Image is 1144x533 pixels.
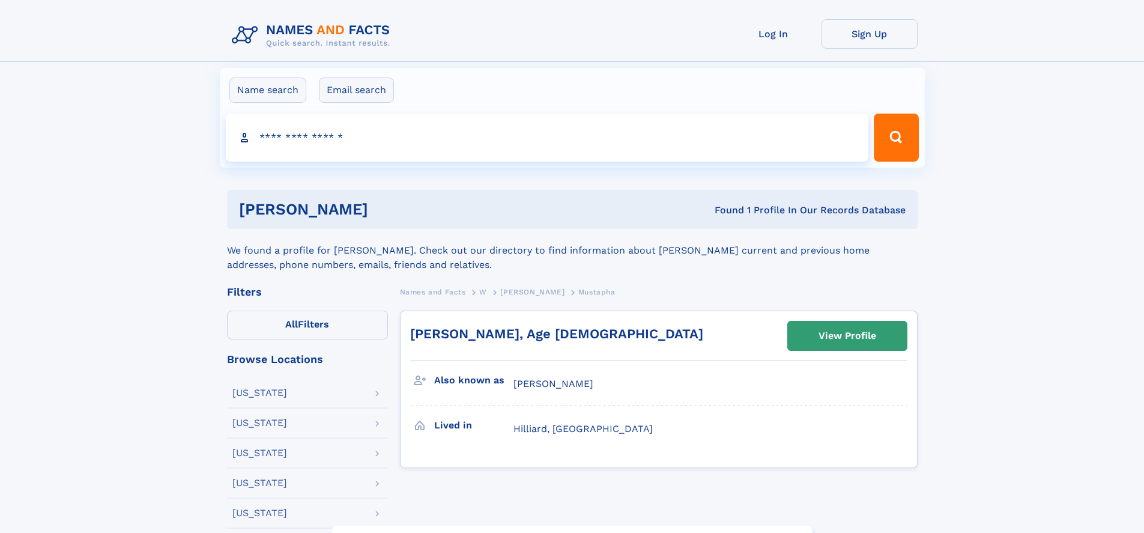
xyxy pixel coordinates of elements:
div: [US_STATE] [232,508,287,518]
a: Names and Facts [400,284,466,299]
div: [US_STATE] [232,478,287,488]
div: Browse Locations [227,354,388,365]
div: [US_STATE] [232,448,287,458]
div: We found a profile for [PERSON_NAME]. Check out our directory to find information about [PERSON_N... [227,229,918,272]
img: Logo Names and Facts [227,19,400,52]
span: [PERSON_NAME] [513,378,593,389]
a: Log In [725,19,822,49]
a: [PERSON_NAME] [500,284,564,299]
label: Name search [229,78,306,103]
div: [US_STATE] [232,418,287,428]
h3: Lived in [434,415,513,436]
a: [PERSON_NAME], Age [DEMOGRAPHIC_DATA] [410,326,703,341]
a: W [479,284,487,299]
label: Filters [227,311,388,340]
button: Search Button [874,114,918,162]
a: Sign Up [822,19,918,49]
h3: Also known as [434,370,513,391]
span: Mustapha [578,288,616,296]
span: W [479,288,487,296]
span: All [285,318,298,330]
div: [US_STATE] [232,388,287,398]
div: Filters [227,287,388,297]
a: View Profile [788,321,907,350]
span: [PERSON_NAME] [500,288,564,296]
span: Hilliard, [GEOGRAPHIC_DATA] [513,423,653,434]
input: search input [226,114,869,162]
h1: [PERSON_NAME] [239,202,542,217]
label: Email search [319,78,394,103]
div: View Profile [819,322,876,350]
div: Found 1 Profile In Our Records Database [541,204,906,217]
